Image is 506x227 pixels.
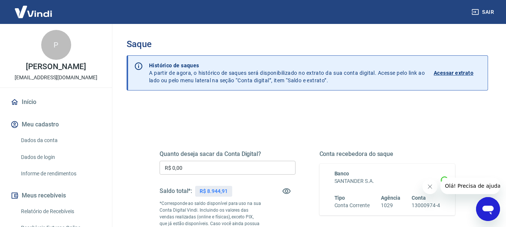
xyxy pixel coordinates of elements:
a: Informe de rendimentos [18,166,103,181]
iframe: Fechar mensagem [422,179,437,194]
h6: SANTANDER S.A. [334,177,440,185]
h6: Conta Corrente [334,202,370,209]
span: Banco [334,171,349,177]
a: Dados de login [18,150,103,165]
iframe: Botão para abrir a janela de mensagens [476,197,500,221]
span: Tipo [334,195,345,201]
p: Histórico de saques [149,62,425,69]
span: Olá! Precisa de ajuda? [4,5,63,11]
h5: Quanto deseja sacar da Conta Digital? [160,150,296,158]
button: Meus recebíveis [9,187,103,204]
h5: Conta recebedora do saque [319,150,455,158]
button: Sair [470,5,497,19]
h6: 1029 [381,202,400,209]
p: Acessar extrato [434,69,473,77]
a: Dados da conta [18,133,103,148]
img: Vindi [9,0,58,23]
span: Agência [381,195,400,201]
h6: 13000974-4 [412,202,440,209]
button: Meu cadastro [9,116,103,133]
a: Acessar extrato [434,62,482,84]
p: A partir de agora, o histórico de saques será disponibilizado no extrato da sua conta digital. Ac... [149,62,425,84]
p: [PERSON_NAME] [26,63,86,71]
p: [EMAIL_ADDRESS][DOMAIN_NAME] [15,74,97,82]
div: P [41,30,71,60]
p: R$ 8.944,91 [200,187,227,195]
a: Início [9,94,103,110]
span: Conta [412,195,426,201]
iframe: Mensagem da empresa [440,178,500,194]
h3: Saque [127,39,488,49]
h5: Saldo total*: [160,187,192,195]
a: Relatório de Recebíveis [18,204,103,219]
